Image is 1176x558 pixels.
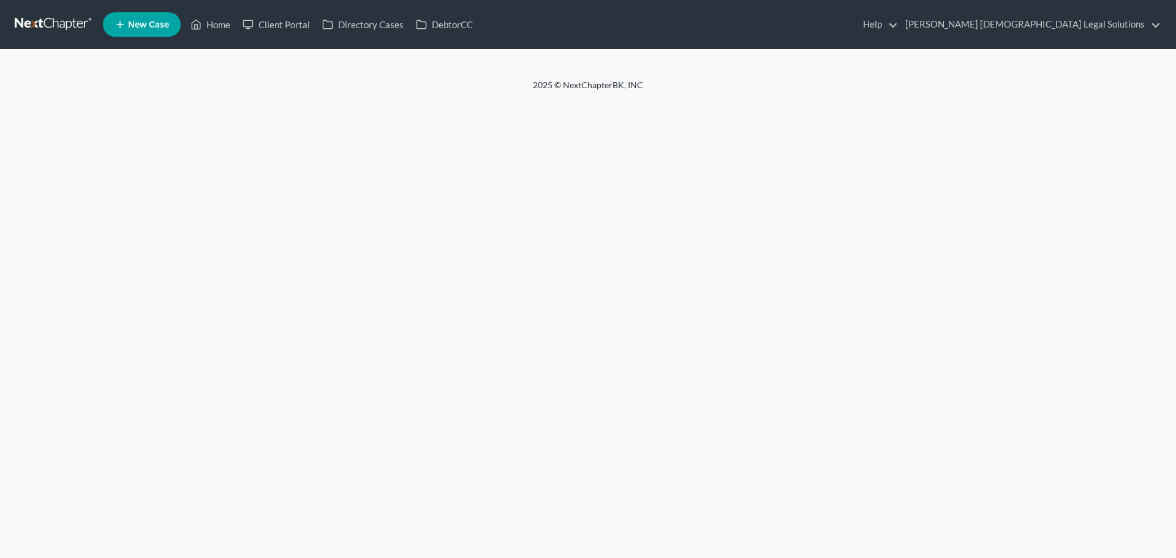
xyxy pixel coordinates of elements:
a: Help [857,13,898,36]
new-legal-case-button: New Case [103,12,181,37]
a: Home [184,13,236,36]
a: [PERSON_NAME] [DEMOGRAPHIC_DATA] Legal Solutions [899,13,1161,36]
a: Directory Cases [316,13,410,36]
div: 2025 © NextChapterBK, INC [239,79,937,101]
a: DebtorCC [410,13,479,36]
a: Client Portal [236,13,316,36]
